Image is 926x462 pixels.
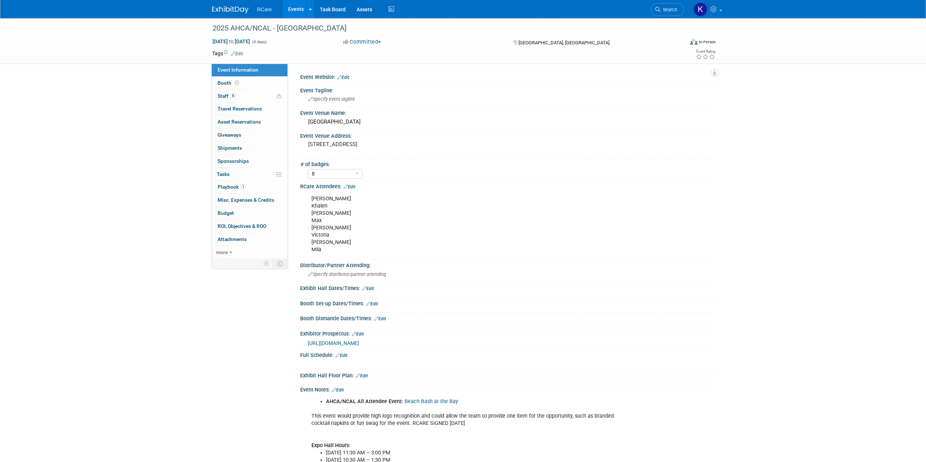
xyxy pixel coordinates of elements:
[218,184,246,190] span: Playbook
[308,340,359,346] a: [URL][DOMAIN_NAME]
[311,442,350,449] b: Expo Hall Hours:
[300,313,714,322] div: Booth Dismantle Dates/Times:
[251,40,267,44] span: (4 days)
[212,168,287,181] a: Tasks
[212,233,287,246] a: Attachments
[300,181,714,190] div: RCare Attendees:
[356,373,368,378] a: Edit
[300,370,714,379] div: Exhibit Hall Floor Plan:
[277,93,282,100] span: Potential Scheduling Conflict -- at least one attendee is tagged in another overlapping event.
[233,80,240,85] span: Booth not reserved yet
[300,350,714,359] div: Full Schedule:
[212,50,243,57] td: Tags
[230,93,236,99] span: 8
[300,328,714,338] div: Exhibitor Prospectus:
[218,67,258,73] span: Event Information
[212,181,287,193] a: Playbook1
[210,22,673,35] div: 2025 AHCA/NCAL - [GEOGRAPHIC_DATA]
[326,449,630,457] li: [DATE] 11:30 AM – 3:00 PM
[301,159,711,168] div: # of badges:
[300,108,714,117] div: Event Venue Name:
[690,39,698,45] img: Format-Inperson.png
[651,3,684,16] a: Search
[352,332,364,337] a: Edit
[300,85,714,94] div: Event Tagline:
[241,184,246,190] span: 1
[218,197,274,203] span: Misc. Expenses & Credits
[212,194,287,206] a: Misc. Expenses & Credits
[300,130,714,140] div: Event Venue Address:
[218,158,249,164] span: Sponsorships
[212,90,287,103] a: Staff8
[308,96,355,102] span: Specify event tagline
[218,119,261,125] span: Asset Reservations
[257,7,272,12] span: RCare
[641,38,716,49] div: Event Format
[212,129,287,141] a: Giveaways
[218,223,266,229] span: ROI, Objectives & ROO
[335,353,347,358] a: Edit
[218,93,236,99] span: Staff
[699,39,716,45] div: In-Person
[217,171,230,177] span: Tasks
[231,51,243,56] a: Edit
[212,246,287,259] a: more
[212,103,287,115] a: Travel Reservations
[212,155,287,168] a: Sponsorships
[212,142,287,154] a: Shipments
[518,40,609,45] span: [GEOGRAPHIC_DATA], [GEOGRAPHIC_DATA]
[212,207,287,220] a: Budget
[212,38,250,45] span: [DATE] [DATE]
[218,145,242,151] span: Shipments
[273,259,287,268] td: Toggle Event Tabs
[260,259,273,268] td: Personalize Event Tab Strip
[212,6,249,13] img: ExhibitDay
[300,384,714,394] div: Event Notes:
[362,286,374,291] a: Edit
[341,38,384,46] button: Committed
[300,72,714,81] div: Event Website:
[343,184,355,189] a: Edit
[308,272,386,277] span: Specify distributor/partner attending
[228,39,235,44] span: to
[660,7,677,12] span: Search
[212,116,287,128] a: Asset Reservations
[337,75,349,80] a: Edit
[218,236,247,242] span: Attachments
[216,249,228,255] span: more
[212,77,287,89] a: Booth
[366,301,378,306] a: Edit
[218,106,262,112] span: Travel Reservations
[693,3,707,16] img: Khalen Ryberg
[326,398,403,405] b: AHCA/NCAL All Attendee Event:
[374,316,386,321] a: Edit
[300,260,714,269] div: Distributor/Partner Attending:
[332,387,344,393] a: Edit
[218,132,241,138] span: Giveaways
[218,80,240,86] span: Booth
[212,64,287,76] a: Event Information
[300,298,714,308] div: Booth Set-up Dates/Times:
[306,192,634,257] div: [PERSON_NAME] Khalen [PERSON_NAME] Max [PERSON_NAME] Victoria [PERSON_NAME] Mila
[308,141,465,148] pre: [STREET_ADDRESS]
[405,398,458,405] a: Beach Bash at the Bay
[212,220,287,233] a: ROI, Objectives & ROO
[306,116,709,128] div: [GEOGRAPHIC_DATA]
[218,210,234,216] span: Budget
[696,50,715,53] div: Event Rating
[300,283,714,292] div: Exhibit Hall Dates/Times:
